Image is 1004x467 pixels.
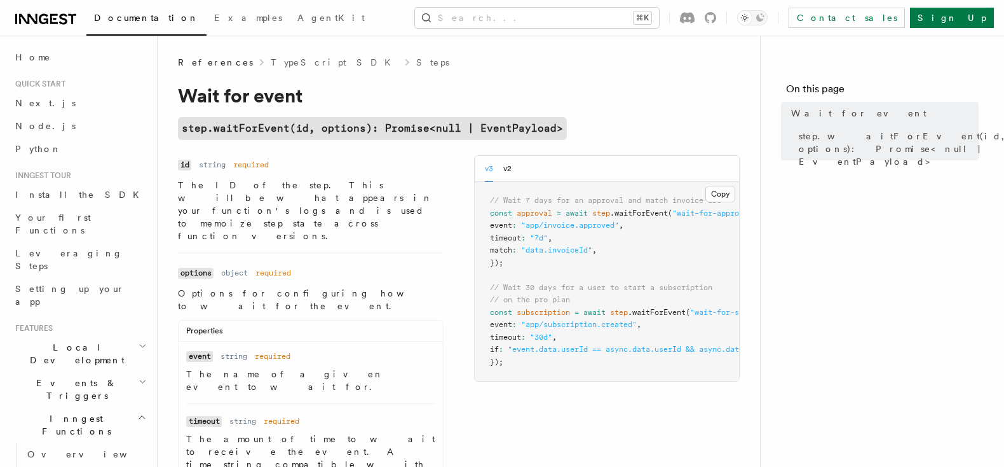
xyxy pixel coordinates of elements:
span: Inngest Functions [10,412,137,438]
span: Wait for event [791,107,926,120]
span: }); [490,358,503,366]
span: "wait-for-subscription" [690,308,792,317]
span: ( [686,308,690,317]
button: Inngest Functions [10,407,149,443]
p: Options for configuring how to wait for the event. [178,287,444,312]
a: Examples [207,4,290,34]
span: if [490,345,499,354]
a: Contact sales [789,8,905,28]
span: }); [490,258,503,267]
span: "app/invoice.approved" [521,221,619,230]
kbd: ⌘K [634,11,651,24]
span: .waitForEvent [628,308,686,317]
dd: required [233,160,269,170]
span: const [490,209,512,218]
span: await [583,308,606,317]
button: Copy [705,186,735,202]
dd: string [199,160,226,170]
button: v2 [503,156,512,182]
span: "app/subscription.created" [521,320,637,329]
a: Install the SDK [10,183,149,206]
span: // Wait 7 days for an approval and match invoice IDs [490,196,721,205]
span: Install the SDK [15,190,147,200]
span: = [557,209,561,218]
span: , [552,333,557,342]
a: Wait for event [786,102,979,125]
a: Sign Up [910,8,994,28]
span: Node.js [15,121,76,131]
a: Setting up your app [10,277,149,313]
span: , [637,320,641,329]
dd: string [229,416,256,426]
p: The name of a given event to wait for. [186,368,435,393]
span: timeout [490,333,521,342]
a: Leveraging Steps [10,242,149,277]
span: "event.data.userId == async.data.userId && async.data.billing_plan == 'pro'" [508,345,846,354]
span: : [499,345,503,354]
a: Overview [22,443,149,466]
a: step.waitForEvent(id, options): Promise<null | EventPayload> [794,125,979,173]
span: Features [10,323,53,333]
span: step [610,308,628,317]
button: Events & Triggers [10,372,149,407]
a: Node.js [10,115,149,137]
span: Quick start [10,79,65,89]
span: : [512,246,517,254]
code: options [178,268,214,279]
span: Events & Triggers [10,377,139,402]
span: await [566,209,588,218]
a: Documentation [86,4,207,36]
span: References [178,56,253,69]
span: Examples [214,13,282,23]
span: , [548,233,552,242]
span: "7d" [530,233,548,242]
span: "data.invoiceId" [521,246,592,254]
a: TypeScript SDK [271,56,398,69]
span: , [592,246,597,254]
span: Next.js [15,98,76,108]
span: subscription [517,308,570,317]
span: : [512,221,517,230]
a: Steps [416,56,449,69]
code: event [186,351,213,362]
button: Search...⌘K [415,8,659,28]
span: Documentation [94,13,199,23]
h1: Wait for event [178,84,686,107]
dd: required [255,351,290,361]
span: Home [15,51,51,64]
code: id [178,160,191,171]
span: Setting up your app [15,284,125,307]
span: event [490,221,512,230]
span: ( [668,209,672,218]
span: Local Development [10,341,139,366]
span: Your first Functions [15,213,91,235]
span: Inngest tour [10,171,71,181]
span: timeout [490,233,521,242]
span: : [512,320,517,329]
a: Your first Functions [10,206,149,242]
span: = [574,308,579,317]
span: match [490,246,512,254]
span: Overview [27,449,158,459]
p: The ID of the step. This will be what appears in your function's logs and is used to memoize step... [178,179,444,242]
span: // on the pro plan [490,295,570,304]
span: Python [15,144,62,154]
span: .waitForEvent [610,209,668,218]
span: event [490,320,512,329]
span: "30d" [530,333,552,342]
a: Python [10,137,149,160]
dd: object [221,268,248,278]
span: const [490,308,512,317]
button: v3 [485,156,493,182]
code: timeout [186,416,222,427]
a: Next.js [10,92,149,115]
span: : [521,233,526,242]
span: "wait-for-approval" [672,209,757,218]
span: AgentKit [297,13,365,23]
div: Properties [179,326,443,342]
a: step.waitForEvent(id, options): Promise<null | EventPayload> [178,117,567,140]
dd: required [255,268,291,278]
span: : [521,333,526,342]
span: , [619,221,623,230]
